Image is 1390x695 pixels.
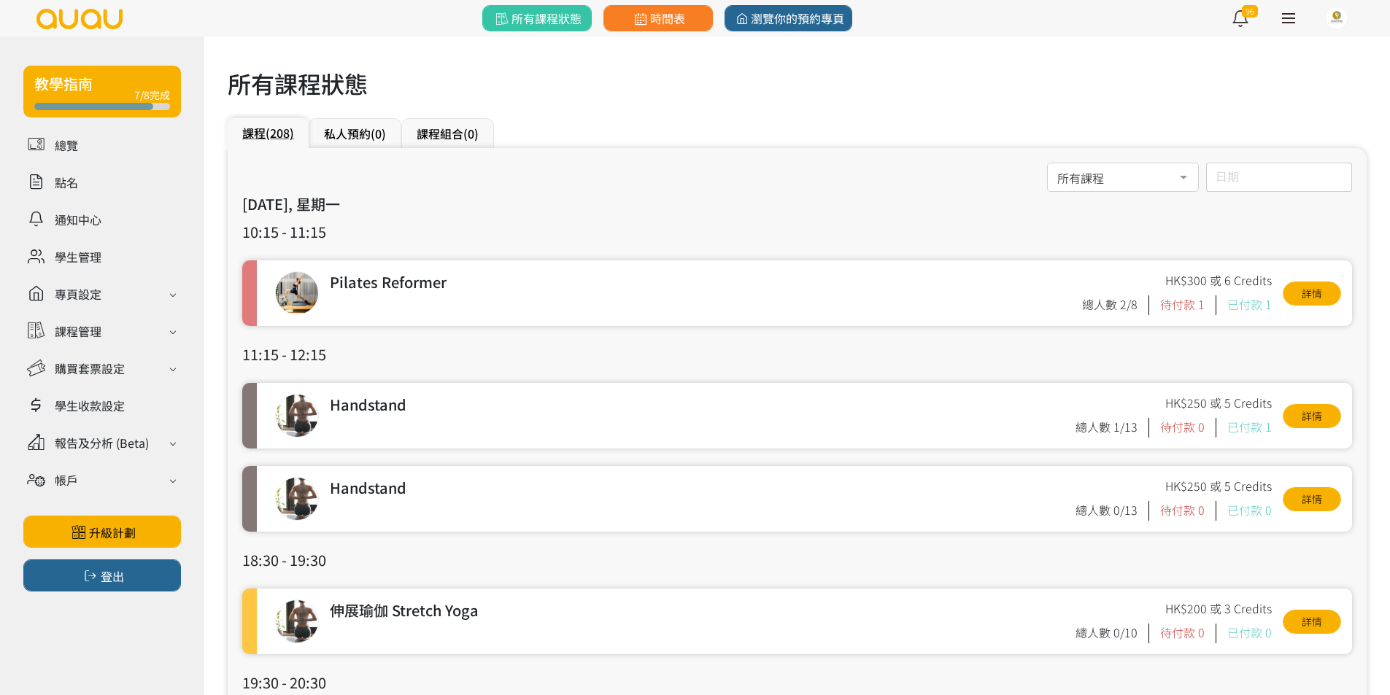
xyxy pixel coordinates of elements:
div: 已付款 1 [1227,295,1272,315]
div: 已付款 0 [1227,501,1272,521]
div: Handstand [330,477,1072,501]
a: 私人預約(0) [324,125,386,142]
div: 課程管理 [55,322,101,340]
a: 詳情 [1283,610,1341,634]
h1: 所有課程狀態 [228,66,1367,101]
h3: [DATE], 星期一 [242,193,1352,215]
div: HK$250 或 5 Credits [1165,394,1272,418]
a: 所有課程狀態 [482,5,592,31]
div: HK$300 或 6 Credits [1165,271,1272,295]
span: 96 [1242,5,1258,18]
div: 報告及分析 (Beta) [55,434,149,451]
div: Pilates Reformer [330,271,1078,295]
a: 升級計劃 [23,516,181,548]
div: HK$250 或 5 Credits [1165,477,1272,501]
h3: 10:15 - 11:15 [242,221,1352,243]
div: 總人數 0/10 [1076,624,1149,643]
div: 待付款 0 [1160,418,1216,438]
a: 時間表 [603,5,713,31]
h3: 19:30 - 20:30 [242,672,1352,694]
h3: 18:30 - 19:30 [242,549,1352,571]
div: 待付款 1 [1160,295,1216,315]
div: HK$200 或 3 Credits [1165,599,1272,624]
button: 登出 [23,559,181,591]
span: 時間表 [631,9,684,27]
a: 課程(208) [242,124,294,141]
h3: 11:15 - 12:15 [242,343,1352,365]
span: 瀏覽你的預約專頁 [733,9,844,27]
span: (0) [463,125,479,142]
div: 待付款 0 [1160,624,1216,643]
span: (208) [266,124,294,141]
span: 所有課程狀態 [493,9,581,27]
div: 伸展瑜伽 Stretch Yoga [330,599,1072,624]
div: 總人數 2/8 [1082,295,1149,315]
span: 所有課程 [1057,167,1189,185]
a: 詳情 [1283,404,1341,428]
div: 待付款 0 [1160,501,1216,521]
input: 日期 [1206,163,1352,192]
div: Handstand [330,394,1072,418]
div: 已付款 1 [1227,418,1272,438]
img: logo.svg [35,9,124,29]
div: 購買套票設定 [55,360,125,377]
a: 詳情 [1283,282,1341,306]
div: 帳戶 [55,471,78,489]
a: 詳情 [1283,487,1341,511]
div: 總人數 0/13 [1076,501,1149,521]
span: (0) [371,125,386,142]
div: 專頁設定 [55,285,101,303]
a: 瀏覽你的預約專頁 [725,5,852,31]
div: 總人數 1/13 [1076,418,1149,438]
div: 已付款 0 [1227,624,1272,643]
a: 課程組合(0) [417,125,479,142]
